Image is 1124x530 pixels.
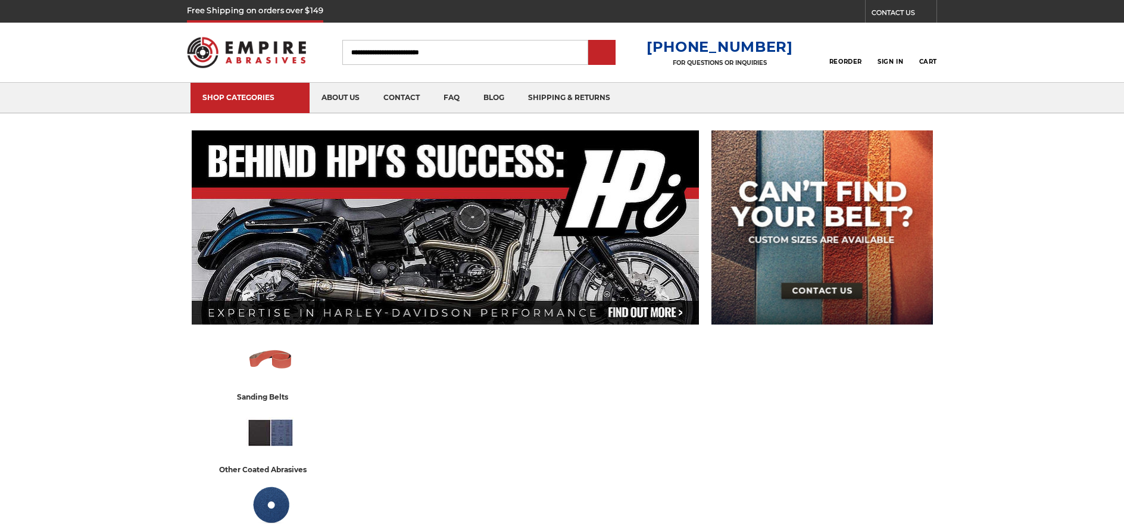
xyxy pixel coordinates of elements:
[647,38,793,55] a: [PHONE_NUMBER]
[919,58,937,66] span: Cart
[246,408,295,457] img: Other Coated Abrasives
[196,408,345,476] a: other coated abrasives
[191,83,310,113] a: SHOP CATEGORIES
[371,83,432,113] a: contact
[647,59,793,67] p: FOR QUESTIONS OR INQUIRIES
[829,58,862,66] span: Reorder
[878,58,903,66] span: Sign In
[237,391,304,403] div: sanding belts
[872,6,936,23] a: CONTACT US
[202,93,298,102] div: SHOP CATEGORIES
[432,83,472,113] a: faq
[711,130,933,325] img: promo banner for custom belts.
[187,29,306,76] img: Empire Abrasives
[310,83,371,113] a: about us
[192,130,699,325] img: Banner for an interview featuring Horsepower Inc who makes Harley performance upgrades featured o...
[472,83,516,113] a: blog
[246,335,295,385] img: Sanding Belts
[196,335,345,403] a: sanding belts
[829,39,862,65] a: Reorder
[516,83,622,113] a: shipping & returns
[590,41,614,65] input: Submit
[919,39,937,66] a: Cart
[246,481,295,530] img: Sanding Discs
[219,463,322,476] div: other coated abrasives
